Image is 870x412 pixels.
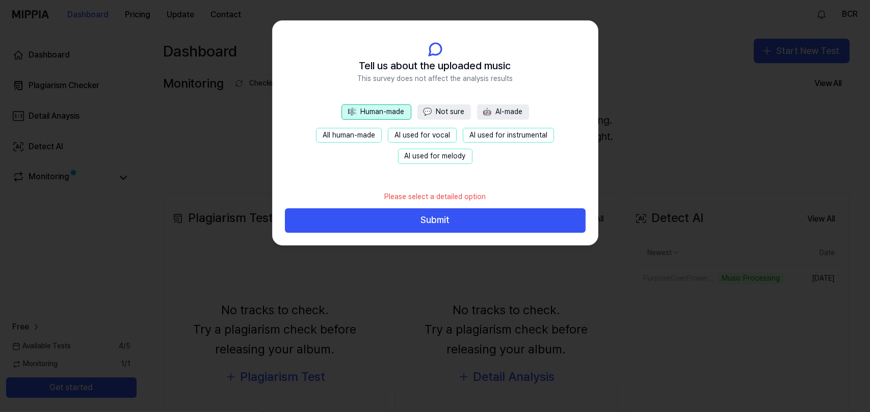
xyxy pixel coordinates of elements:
button: All human-made [316,128,382,143]
div: Please select a detailed option [378,186,492,208]
button: 🎼Human-made [341,104,411,120]
button: AI used for instrumental [463,128,554,143]
span: Tell us about the uploaded music [359,58,511,74]
button: 💬Not sure [417,104,471,120]
span: 🤖 [483,107,492,116]
span: 🎼 [348,107,357,116]
button: 🤖AI-made [477,104,529,120]
button: AI used for melody [398,149,472,164]
span: 💬 [424,107,432,116]
button: Submit [285,208,586,233]
button: AI used for vocal [388,128,457,143]
span: This survey does not affect the analysis results [357,74,513,84]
